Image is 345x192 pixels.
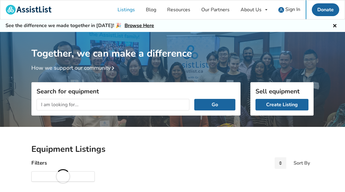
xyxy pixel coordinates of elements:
[112,0,140,19] a: Listings
[312,3,339,16] a: Donate
[5,23,154,29] h5: See the difference we made together in [DATE]! 🎉
[6,5,51,15] img: assistlist-logo
[255,99,308,110] a: Create Listing
[31,32,314,60] h1: Together, we can make a difference
[31,64,117,72] a: How we support our community
[241,7,262,12] div: About Us
[31,159,47,166] h4: Filters
[125,22,154,29] a: Browse Here
[294,161,310,166] div: Sort By
[273,0,306,19] a: user icon Sign In
[285,6,300,13] span: Sign In
[37,87,235,95] h3: Search for equipment
[162,0,196,19] a: Resources
[37,99,189,110] input: I am looking for...
[196,0,235,19] a: Our Partners
[194,99,235,110] button: Go
[31,144,314,155] h2: Equipment Listings
[278,7,284,13] img: user icon
[255,87,308,95] h3: Sell equipment
[140,0,162,19] a: Blog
